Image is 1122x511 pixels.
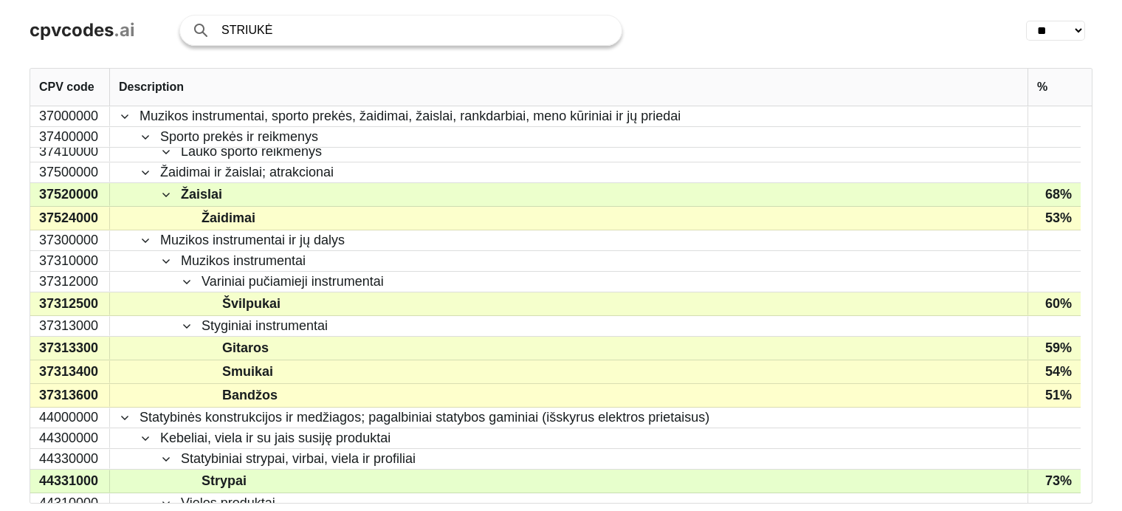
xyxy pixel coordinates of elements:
span: Švilpukai [222,293,280,315]
span: Description [119,80,184,94]
span: Variniai pučiamieji instrumentai [202,272,384,291]
span: Styginiai instrumentai [202,317,328,335]
div: 54% [1028,360,1081,383]
span: Žaislai [181,184,222,205]
span: Muzikos instrumentai [181,252,306,270]
span: CPV code [39,80,94,94]
div: 37000000 [30,106,110,126]
div: 37312000 [30,272,110,292]
span: Smuikai [222,361,273,383]
div: 44331000 [30,470,110,493]
span: Muzikos instrumentai ir jų dalys [160,231,345,250]
div: 68% [1028,183,1081,206]
div: 37410000 [30,142,110,162]
span: cpvcodes [30,19,114,41]
span: Žaidimai [202,208,255,229]
div: 44300000 [30,428,110,448]
div: 51% [1028,384,1081,407]
span: Statybinės konstrukcijos ir medžiagos; pagalbiniai statybos gaminiai (išskyrus elektros prietaisus) [140,408,709,427]
div: 44330000 [30,449,110,469]
input: Search products or services... [221,16,607,45]
span: Statybiniai strypai, virbai, viela ir profiliai [181,450,416,468]
div: 37310000 [30,251,110,271]
span: % [1037,80,1047,94]
div: 44000000 [30,408,110,428]
div: 37312500 [30,292,110,315]
div: 53% [1028,207,1081,230]
span: Lauko sporto reikmenys [181,143,322,161]
span: Kebeliai, viela ir su jais susiję produktai [160,429,390,447]
span: Strypai [202,470,247,492]
div: 37313600 [30,384,110,407]
div: 37500000 [30,162,110,182]
div: 37400000 [30,127,110,147]
div: 37520000 [30,183,110,206]
div: 37313400 [30,360,110,383]
div: 37300000 [30,230,110,250]
span: Muzikos instrumentai, sporto prekės, žaidimai, žaislai, rankdarbiai, meno kūriniai ir jų priedai [140,107,681,126]
span: .ai [114,19,135,41]
div: 37524000 [30,207,110,230]
span: Žaidimai ir žaislai; atrakcionai [160,163,334,182]
div: 37313000 [30,316,110,336]
span: Bandžos [222,385,278,406]
div: 37313300 [30,337,110,360]
span: Sporto prekės ir reikmenys [160,128,318,146]
span: Gitaros [222,337,269,359]
div: 60% [1028,292,1081,315]
div: 59% [1028,337,1081,360]
a: cpvcodes.ai [30,20,135,41]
